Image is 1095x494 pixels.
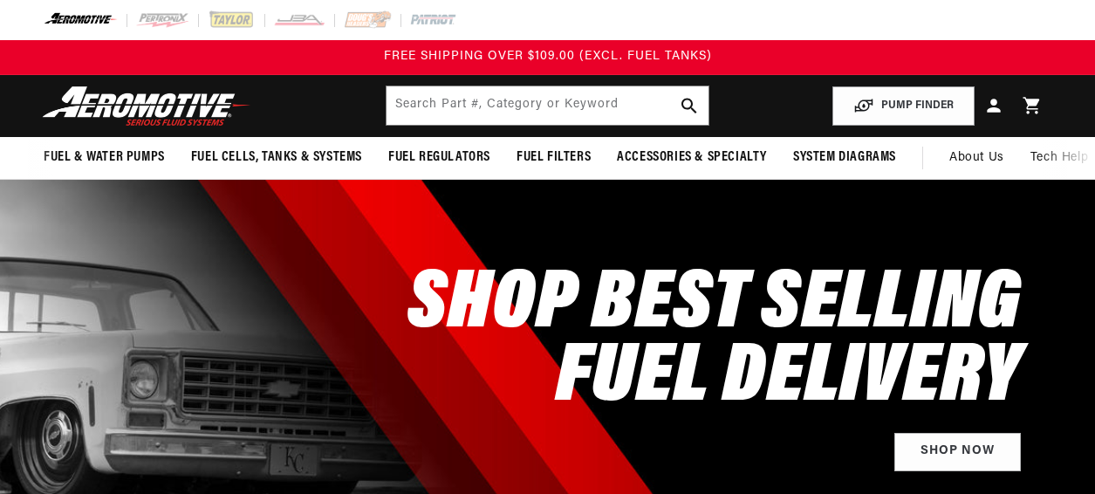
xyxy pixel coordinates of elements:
[793,148,896,167] span: System Diagrams
[178,137,375,178] summary: Fuel Cells, Tanks & Systems
[44,148,165,167] span: Fuel & Water Pumps
[503,137,604,178] summary: Fuel Filters
[38,86,256,127] img: Aeromotive
[936,137,1017,179] a: About Us
[949,151,1004,164] span: About Us
[832,86,975,126] button: PUMP FINDER
[31,137,178,178] summary: Fuel & Water Pumps
[387,86,709,125] input: Search by Part Number, Category or Keyword
[780,137,909,178] summary: System Diagrams
[375,137,503,178] summary: Fuel Regulators
[617,148,767,167] span: Accessories & Specialty
[894,433,1021,472] a: Shop Now
[1030,148,1088,168] span: Tech Help
[191,148,362,167] span: Fuel Cells, Tanks & Systems
[517,148,591,167] span: Fuel Filters
[670,86,708,125] button: search button
[388,148,490,167] span: Fuel Regulators
[604,137,780,178] summary: Accessories & Specialty
[407,269,1021,415] h2: SHOP BEST SELLING FUEL DELIVERY
[384,50,712,63] span: FREE SHIPPING OVER $109.00 (EXCL. FUEL TANKS)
